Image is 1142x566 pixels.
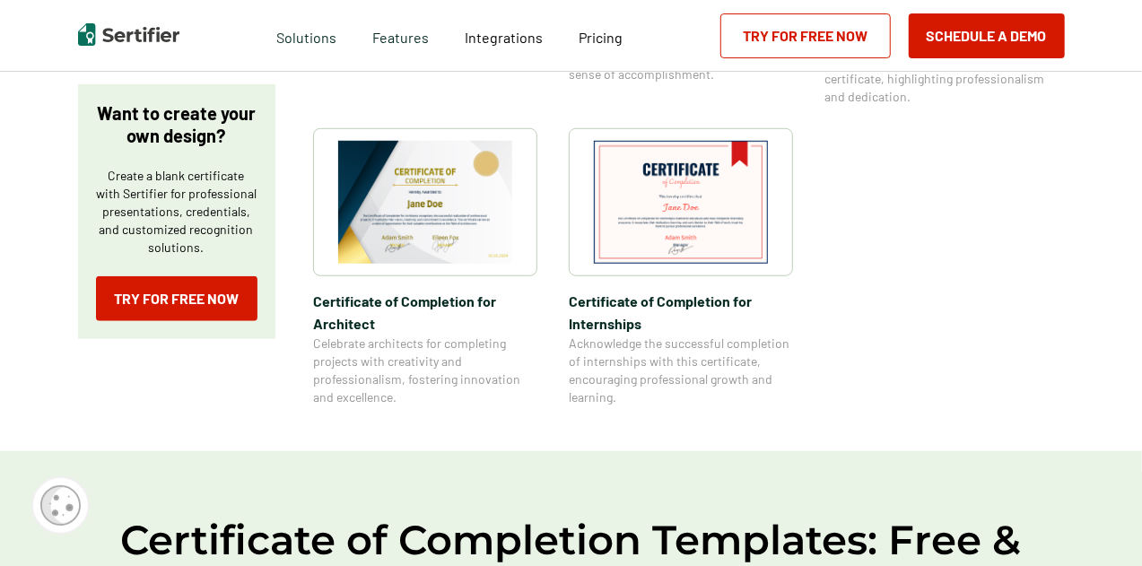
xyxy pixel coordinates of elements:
img: Sertifier | Digital Credentialing Platform [78,23,179,46]
iframe: Chat Widget [1052,480,1142,566]
span: Solutions [276,24,336,47]
a: Try for Free Now [720,13,891,58]
img: Certificate of Completion​ for Architect [338,141,512,264]
img: Certificate of Completion​ for Internships [594,141,768,264]
p: Want to create your own design? [96,102,257,147]
span: Celebrate architects for completing projects with creativity and professionalism, fostering innov... [313,335,537,406]
span: Acknowledge the successful completion of internships with this certificate, encouraging professio... [569,335,793,406]
a: Try for Free Now [96,276,257,321]
a: Certificate of Completion​ for InternshipsCertificate of Completion​ for InternshipsAcknowledge t... [569,128,793,406]
span: Integrations [465,29,543,46]
span: Certificate of Completion​ for Internships [569,290,793,335]
img: Cookie Popup Icon [40,485,81,526]
span: Features [372,24,429,47]
button: Schedule a Demo [909,13,1065,58]
a: Certificate of Completion​ for ArchitectCertificate of Completion​ for ArchitectCelebrate archite... [313,128,537,406]
p: Create a blank certificate with Sertifier for professional presentations, credentials, and custom... [96,167,257,257]
a: Pricing [579,24,623,47]
a: Integrations [465,24,543,47]
span: Certificate of Completion​ for Architect [313,290,537,335]
span: Pricing [579,29,623,46]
